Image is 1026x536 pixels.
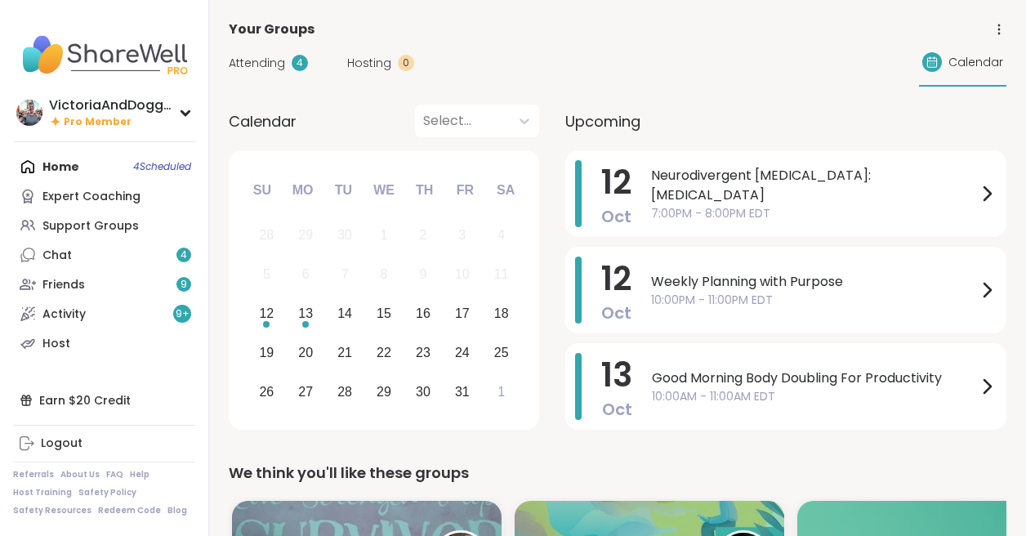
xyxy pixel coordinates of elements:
div: Choose Friday, October 31st, 2025 [444,374,480,409]
div: Choose Thursday, October 30th, 2025 [406,374,441,409]
div: 3 [458,224,466,246]
a: Redeem Code [98,505,161,516]
a: Help [130,469,149,480]
div: Choose Saturday, November 1st, 2025 [484,374,519,409]
div: month 2025-10 [247,216,520,411]
div: Mo [284,172,320,208]
a: Chat4 [13,240,195,270]
div: Fr [447,172,483,208]
div: 14 [337,302,352,324]
span: Weekly Planning with Purpose [651,272,977,292]
div: 18 [494,302,509,324]
div: VictoriaAndDoggie [49,96,172,114]
div: 11 [494,263,509,285]
div: Not available Saturday, October 4th, 2025 [484,218,519,253]
div: Su [244,172,280,208]
div: 16 [416,302,430,324]
div: Choose Sunday, October 12th, 2025 [249,297,284,332]
div: 30 [337,224,352,246]
a: About Us [60,469,100,480]
div: 28 [259,224,274,246]
div: Choose Sunday, October 19th, 2025 [249,335,284,370]
a: Safety Resources [13,505,91,516]
div: Activity [42,306,86,323]
div: Not available Wednesday, October 1st, 2025 [367,218,402,253]
a: Host Training [13,487,72,498]
span: Upcoming [565,110,640,132]
a: FAQ [106,469,123,480]
div: Not available Friday, October 10th, 2025 [444,257,480,293]
div: 26 [259,381,274,403]
div: Choose Tuesday, October 14th, 2025 [328,297,363,332]
span: Oct [601,205,631,228]
span: 13 [601,352,632,398]
div: Not available Tuesday, September 30th, 2025 [328,218,363,253]
div: 19 [259,342,274,364]
span: Attending [229,55,285,72]
span: Your Groups [229,20,314,39]
div: Not available Monday, September 29th, 2025 [288,218,323,253]
div: 10 [455,263,470,285]
div: Choose Tuesday, October 21st, 2025 [328,335,363,370]
div: Choose Sunday, October 26th, 2025 [249,374,284,409]
div: Choose Tuesday, October 28th, 2025 [328,374,363,409]
div: Not available Sunday, September 28th, 2025 [249,218,284,253]
div: Choose Wednesday, October 22nd, 2025 [367,335,402,370]
div: 15 [377,302,391,324]
div: 20 [298,342,313,364]
div: 25 [494,342,509,364]
div: 0 [398,55,414,71]
div: Not available Monday, October 6th, 2025 [288,257,323,293]
span: 7:00PM - 8:00PM EDT [651,205,977,222]
span: 10:00AM - 11:00AM EDT [652,388,977,405]
div: Not available Friday, October 3rd, 2025 [444,218,480,253]
span: 10:00PM - 11:00PM EDT [651,292,977,309]
a: Support Groups [13,211,195,240]
span: 12 [601,256,631,301]
div: Friends [42,277,85,293]
div: 2 [419,224,426,246]
div: Not available Thursday, October 9th, 2025 [406,257,441,293]
img: VictoriaAndDoggie [16,100,42,126]
div: Choose Monday, October 27th, 2025 [288,374,323,409]
div: 12 [259,302,274,324]
span: Hosting [347,55,391,72]
div: Choose Friday, October 17th, 2025 [444,297,480,332]
a: Safety Policy [78,487,136,498]
div: Choose Thursday, October 16th, 2025 [406,297,441,332]
div: 1 [381,224,388,246]
span: Calendar [229,110,297,132]
div: We [366,172,402,208]
a: Blog [167,505,187,516]
div: Not available Saturday, October 11th, 2025 [484,257,519,293]
span: 9 + [176,307,190,321]
div: Choose Saturday, October 25th, 2025 [484,335,519,370]
div: Expert Coaching [42,189,141,205]
div: Logout [41,435,83,452]
div: 17 [455,302,470,324]
div: 24 [455,342,470,364]
div: Choose Wednesday, October 15th, 2025 [367,297,402,332]
img: ShareWell Nav Logo [13,26,195,83]
span: Good Morning Body Doubling For Productivity [652,368,977,388]
div: 7 [341,263,349,285]
div: 21 [337,342,352,364]
div: Not available Sunday, October 5th, 2025 [249,257,284,293]
a: Expert Coaching [13,181,195,211]
div: 8 [381,263,388,285]
div: Not available Thursday, October 2nd, 2025 [406,218,441,253]
div: Choose Friday, October 24th, 2025 [444,335,480,370]
div: Choose Monday, October 20th, 2025 [288,335,323,370]
a: Referrals [13,469,54,480]
a: Activity9+ [13,299,195,328]
div: Choose Monday, October 13th, 2025 [288,297,323,332]
div: 29 [377,381,391,403]
div: Choose Thursday, October 23rd, 2025 [406,335,441,370]
div: Support Groups [42,218,139,234]
span: Neurodivergent [MEDICAL_DATA]: [MEDICAL_DATA] [651,166,977,205]
span: Oct [601,301,631,324]
div: Choose Wednesday, October 29th, 2025 [367,374,402,409]
div: 29 [298,224,313,246]
div: 1 [497,381,505,403]
span: Oct [602,398,632,421]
